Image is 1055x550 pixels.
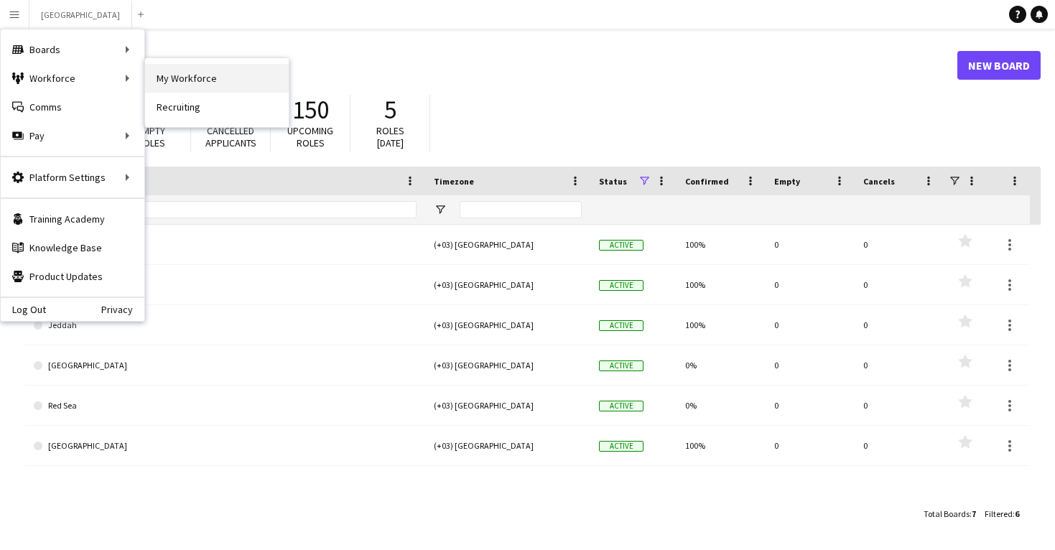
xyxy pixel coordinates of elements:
[145,93,289,121] a: Recruiting
[1,304,46,315] a: Log Out
[34,426,417,466] a: [GEOGRAPHIC_DATA]
[985,508,1013,519] span: Filtered
[599,360,643,371] span: Active
[425,345,590,385] div: (+03) [GEOGRAPHIC_DATA]
[1,93,144,121] a: Comms
[985,500,1019,528] div: :
[101,304,144,315] a: Privacy
[34,265,417,305] a: Dammam
[137,124,165,149] span: Empty roles
[434,203,447,216] button: Open Filter Menu
[1,205,144,233] a: Training Academy
[29,1,132,29] button: [GEOGRAPHIC_DATA]
[685,176,729,187] span: Confirmed
[924,508,970,519] span: Total Boards
[599,441,643,452] span: Active
[766,225,855,264] div: 0
[766,265,855,304] div: 0
[957,51,1041,80] a: New Board
[1,121,144,150] div: Pay
[1015,508,1019,519] span: 6
[855,386,944,425] div: 0
[599,320,643,331] span: Active
[766,345,855,385] div: 0
[677,265,766,304] div: 100%
[25,55,957,76] h1: Boards
[599,176,627,187] span: Status
[292,94,329,126] span: 150
[766,305,855,345] div: 0
[766,426,855,465] div: 0
[677,305,766,345] div: 100%
[677,426,766,465] div: 100%
[924,500,976,528] div: :
[434,176,474,187] span: Timezone
[460,201,582,218] input: Timezone Filter Input
[34,345,417,386] a: [GEOGRAPHIC_DATA]
[425,305,590,345] div: (+03) [GEOGRAPHIC_DATA]
[677,225,766,264] div: 100%
[677,345,766,385] div: 0%
[855,345,944,385] div: 0
[1,163,144,192] div: Platform Settings
[1,262,144,291] a: Product Updates
[855,426,944,465] div: 0
[863,176,895,187] span: Cancels
[34,225,417,265] a: AlUla
[599,280,643,291] span: Active
[376,124,404,149] span: Roles [DATE]
[34,305,417,345] a: Jeddah
[677,386,766,425] div: 0%
[60,201,417,218] input: Board name Filter Input
[34,386,417,426] a: Red Sea
[972,508,976,519] span: 7
[1,233,144,262] a: Knowledge Base
[1,64,144,93] div: Workforce
[599,401,643,411] span: Active
[766,386,855,425] div: 0
[855,305,944,345] div: 0
[384,94,396,126] span: 5
[425,426,590,465] div: (+03) [GEOGRAPHIC_DATA]
[425,225,590,264] div: (+03) [GEOGRAPHIC_DATA]
[287,124,333,149] span: Upcoming roles
[599,240,643,251] span: Active
[205,124,256,149] span: Cancelled applicants
[145,64,289,93] a: My Workforce
[774,176,800,187] span: Empty
[1,35,144,64] div: Boards
[425,386,590,425] div: (+03) [GEOGRAPHIC_DATA]
[855,265,944,304] div: 0
[855,225,944,264] div: 0
[425,265,590,304] div: (+03) [GEOGRAPHIC_DATA]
